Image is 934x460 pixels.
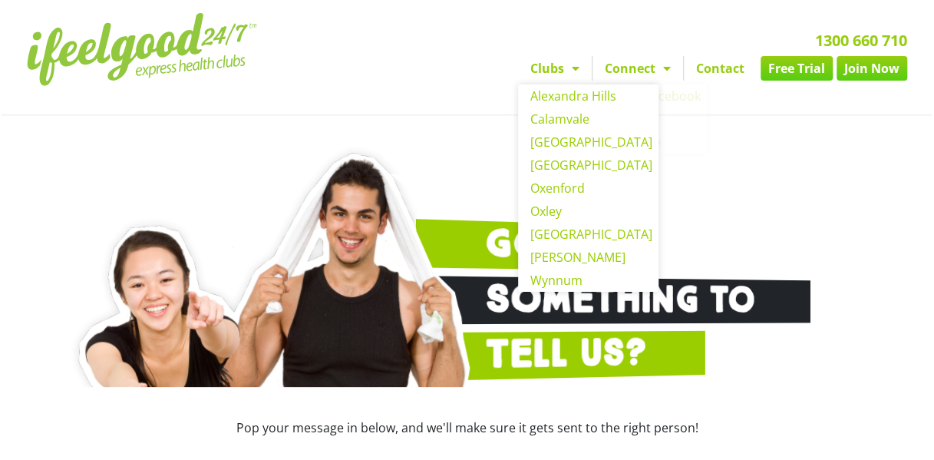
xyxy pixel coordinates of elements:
a: Wynnum [518,269,658,292]
a: Alexandra Hills [518,84,658,108]
ul: Clubs [518,84,658,292]
a: Join Now [837,56,907,81]
a: Connect [592,56,683,81]
a: Calamvale [518,108,658,131]
nav: Menu [340,56,907,81]
a: [GEOGRAPHIC_DATA] [518,223,658,246]
a: [GEOGRAPHIC_DATA] [518,154,658,177]
a: Contact [684,56,757,81]
a: [PERSON_NAME] [518,246,658,269]
a: Oxenford [518,177,658,200]
a: [GEOGRAPHIC_DATA] [518,131,658,154]
a: Oxley [518,200,658,223]
a: Free Trial [761,56,833,81]
h3: Pop your message in below, and we'll make sure it gets sent to the right person! [130,422,805,434]
a: 1300 660 710 [815,30,907,51]
a: Clubs [518,56,592,81]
